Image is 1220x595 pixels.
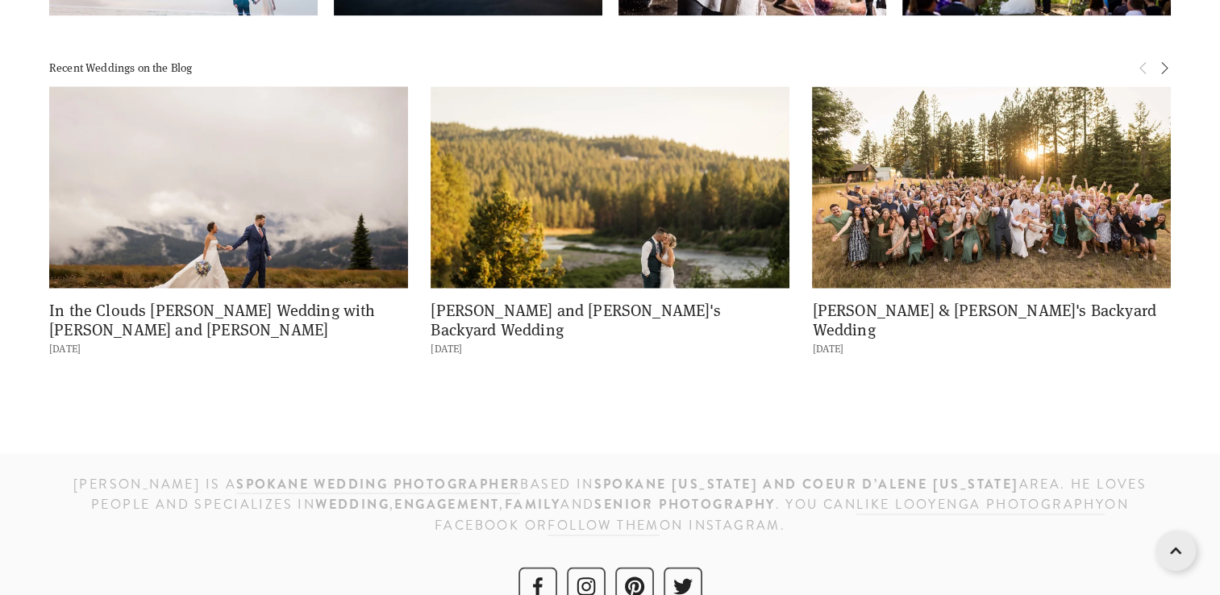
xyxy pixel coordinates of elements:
span: Recent Weddings on the Blog [49,59,192,74]
a: Michael and Heather's Backyard Wedding [431,86,789,288]
strong: SPOKANE [US_STATE] and Coeur d’Alene [US_STATE] [594,474,1019,493]
img: Michael and Heather's Backyard Wedding [431,68,789,307]
img: Jeff &amp; Nicola's Backyard Wedding [812,68,1171,307]
strong: senior photography [594,494,775,513]
strong: family [505,494,560,513]
time: [DATE] [49,340,81,355]
a: Spokane wedding photographer [236,474,520,494]
a: Jeff &amp; Nicola's Backyard Wedding [812,86,1171,288]
strong: wedding [315,494,389,513]
strong: Spokane wedding photographer [236,474,520,493]
time: [DATE] [812,340,843,355]
a: In the Clouds [PERSON_NAME] Wedding with [PERSON_NAME] and [PERSON_NAME] [49,298,375,339]
time: [DATE] [431,340,462,355]
strong: engagement [394,494,499,513]
span: Previous [1137,59,1150,73]
a: [PERSON_NAME] & [PERSON_NAME]'s Backyard Wedding [812,298,1155,339]
a: [PERSON_NAME] and [PERSON_NAME]'s Backyard Wedding [431,298,720,339]
h3: [PERSON_NAME] is a based IN area. He loves people and specializes in , , and . You can on Faceboo... [49,473,1171,535]
span: Next [1158,59,1171,73]
a: In the Clouds Schweitzer Wedding with Matt and Brooke [49,86,408,288]
img: In the Clouds Schweitzer Wedding with Matt and Brooke [49,68,408,307]
a: like Looyenga Photography [856,494,1105,514]
a: follow them [548,515,659,535]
